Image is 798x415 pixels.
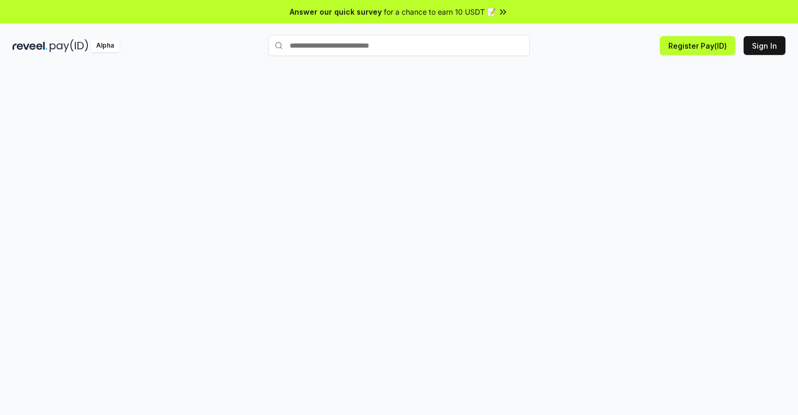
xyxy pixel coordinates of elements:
[90,39,120,52] div: Alpha
[13,39,48,52] img: reveel_dark
[660,36,735,55] button: Register Pay(ID)
[290,6,382,17] span: Answer our quick survey
[384,6,496,17] span: for a chance to earn 10 USDT 📝
[744,36,785,55] button: Sign In
[50,39,88,52] img: pay_id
